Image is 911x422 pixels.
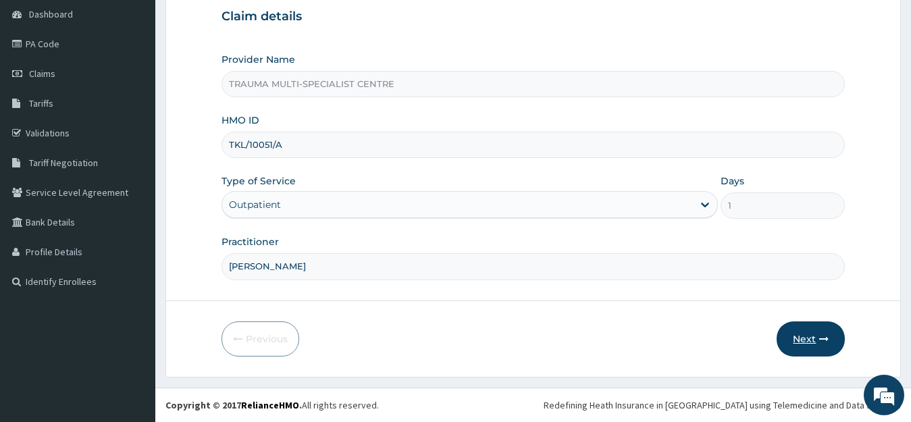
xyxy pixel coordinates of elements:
[78,126,186,262] span: We're online!
[222,53,295,66] label: Provider Name
[544,398,901,412] div: Redefining Heath Insurance in [GEOGRAPHIC_DATA] using Telemedicine and Data Science!
[241,399,299,411] a: RelianceHMO
[165,399,302,411] strong: Copyright © 2017 .
[222,174,296,188] label: Type of Service
[222,9,845,24] h3: Claim details
[7,280,257,327] textarea: Type your message and hit 'Enter'
[155,388,911,422] footer: All rights reserved.
[229,198,281,211] div: Outpatient
[25,68,55,101] img: d_794563401_company_1708531726252_794563401
[222,132,845,158] input: Enter HMO ID
[721,174,744,188] label: Days
[29,157,98,169] span: Tariff Negotiation
[777,321,845,357] button: Next
[222,235,279,248] label: Practitioner
[222,321,299,357] button: Previous
[222,7,254,39] div: Minimize live chat window
[222,253,845,280] input: Enter Name
[222,113,259,127] label: HMO ID
[29,8,73,20] span: Dashboard
[29,97,53,109] span: Tariffs
[70,76,227,93] div: Chat with us now
[29,68,55,80] span: Claims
